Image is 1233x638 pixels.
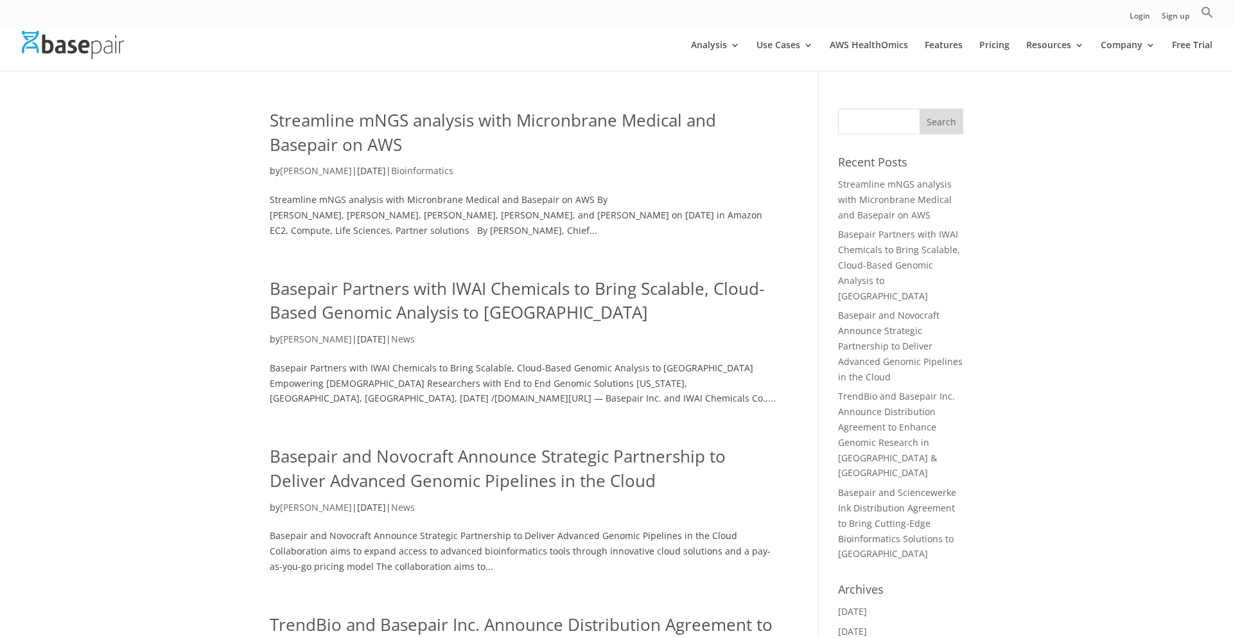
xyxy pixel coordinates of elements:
a: Sign up [1162,12,1189,26]
article: Basepair Partners with IWAI Chemicals to Bring Scalable, Cloud-Based Genomic Analysis to [GEOGRAP... [270,277,780,407]
a: [PERSON_NAME] [280,501,352,513]
a: TrendBio and Basepair Inc. Announce Distribution Agreement to Enhance Genomic Research in [GEOGRA... [838,390,955,479]
article: Basepair and Novocraft Announce Strategic Partnership to Deliver Advanced Genomic Pipelines in th... [270,445,780,574]
a: [PERSON_NAME] [280,333,352,345]
a: Basepair and Sciencewerke Ink Distribution Agreement to Bring Cutting-Edge Bioinformatics Solutio... [838,486,956,560]
span: [DATE] [357,501,386,513]
a: [DATE] [838,625,867,637]
a: Basepair and Novocraft Announce Strategic Partnership to Deliver Advanced Genomic Pipelines in th... [270,445,726,492]
h4: Recent Posts [838,154,963,177]
article: Streamline mNGS analysis with Micronbrane Medical and Basepair on AWS By [PERSON_NAME], [PERSON_N... [270,109,780,238]
span: [DATE] [357,333,386,345]
p: by | | [270,163,780,188]
a: Resources [1026,40,1084,71]
svg: Search [1201,6,1214,19]
a: Streamline mNGS analysis with Micronbrane Medical and Basepair on AWS [838,178,952,221]
p: by | | [270,500,780,525]
a: News [391,333,415,345]
a: Company [1101,40,1155,71]
a: Pricing [979,40,1010,71]
a: Basepair and Novocraft Announce Strategic Partnership to Deliver Advanced Genomic Pipelines in th... [838,309,963,382]
h4: Archives [838,581,963,604]
input: Search [920,109,963,134]
span: [DATE] [357,164,386,177]
a: Basepair Partners with IWAI Chemicals to Bring Scalable, Cloud-Based Genomic Analysis to [GEOGRAP... [270,277,764,324]
a: [PERSON_NAME] [280,164,352,177]
a: News [391,501,415,513]
a: Basepair Partners with IWAI Chemicals to Bring Scalable, Cloud-Based Genomic Analysis to [GEOGRAP... [838,228,960,301]
a: AWS HealthOmics [830,40,908,71]
a: Bioinformatics [391,164,453,177]
a: Use Cases [756,40,813,71]
p: by | | [270,332,780,357]
a: Search Icon Link [1201,6,1214,26]
a: Features [925,40,963,71]
img: Basepair [22,31,124,58]
a: Analysis [691,40,740,71]
a: Free Trial [1172,40,1212,71]
a: Login [1130,12,1150,26]
a: [DATE] [838,605,867,617]
a: Streamline mNGS analysis with Micronbrane Medical and Basepair on AWS [270,109,716,156]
